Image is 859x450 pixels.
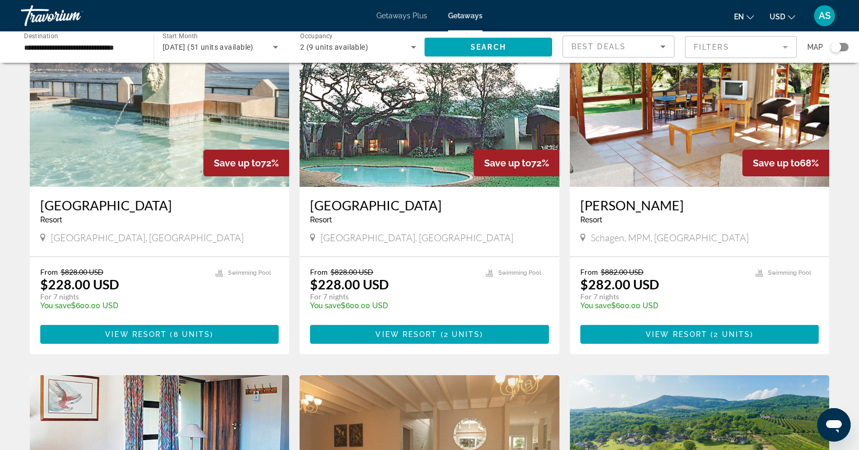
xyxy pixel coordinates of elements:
[40,197,279,213] a: [GEOGRAPHIC_DATA]
[580,276,659,292] p: $282.00 USD
[310,267,328,276] span: From
[571,42,626,51] span: Best Deals
[105,330,167,339] span: View Resort
[448,12,483,20] a: Getaways
[580,325,819,344] button: View Resort(2 units)
[376,12,427,20] a: Getaways Plus
[203,150,289,176] div: 72%
[310,276,389,292] p: $228.00 USD
[51,232,244,243] span: [GEOGRAPHIC_DATA], [GEOGRAPHIC_DATA]
[310,197,549,213] a: [GEOGRAPHIC_DATA]
[734,9,754,24] button: Change language
[163,32,198,40] span: Start Month
[685,36,797,59] button: Filter
[310,301,341,310] span: You save
[310,301,475,310] p: $600.00 USD
[330,267,373,276] span: $828.00 USD
[817,408,851,442] iframe: Кнопка запуска окна обмена сообщениями
[40,301,205,310] p: $600.00 USD
[580,301,746,310] p: $600.00 USD
[646,330,707,339] span: View Resort
[580,267,598,276] span: From
[320,232,513,243] span: [GEOGRAPHIC_DATA], [GEOGRAPHIC_DATA]
[40,276,119,292] p: $228.00 USD
[498,269,541,276] span: Swimming Pool
[174,330,211,339] span: 8 units
[807,40,823,54] span: Map
[471,43,506,51] span: Search
[770,9,795,24] button: Change currency
[375,330,437,339] span: View Resort
[21,2,125,29] a: Travorium
[591,232,749,243] span: Schagen, MPM, [GEOGRAPHIC_DATA]
[40,301,71,310] span: You save
[474,150,559,176] div: 72%
[571,40,666,53] mat-select: Sort by
[819,10,831,21] span: AS
[601,267,644,276] span: $882.00 USD
[707,330,753,339] span: ( )
[30,19,290,187] img: 2503O01X.jpg
[300,43,368,51] span: 2 (9 units available)
[167,330,213,339] span: ( )
[770,13,785,21] span: USD
[570,19,830,187] img: 3116O01X.jpg
[310,292,475,301] p: For 7 nights
[580,301,611,310] span: You save
[228,269,271,276] span: Swimming Pool
[444,330,480,339] span: 2 units
[714,330,750,339] span: 2 units
[61,267,104,276] span: $828.00 USD
[214,157,261,168] span: Save up to
[24,32,58,39] span: Destination
[734,13,744,21] span: en
[438,330,484,339] span: ( )
[300,19,559,187] img: 2944E01X.jpg
[310,325,549,344] button: View Resort(2 units)
[580,216,602,224] span: Resort
[310,216,332,224] span: Resort
[40,267,58,276] span: From
[580,292,746,301] p: For 7 nights
[40,325,279,344] button: View Resort(8 units)
[811,5,838,27] button: User Menu
[753,157,800,168] span: Save up to
[580,197,819,213] a: [PERSON_NAME]
[40,292,205,301] p: For 7 nights
[484,157,531,168] span: Save up to
[742,150,829,176] div: 68%
[163,43,254,51] span: [DATE] (51 units available)
[768,269,811,276] span: Swimming Pool
[300,32,333,40] span: Occupancy
[40,216,62,224] span: Resort
[425,38,552,57] button: Search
